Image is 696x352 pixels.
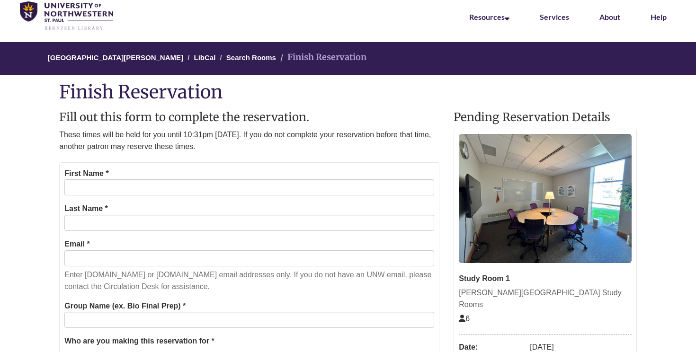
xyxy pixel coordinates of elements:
a: About [599,12,620,21]
p: These times will be held for you until 10:31pm [DATE]. If you do not complete your reservation be... [59,129,439,153]
label: Last Name * [64,202,108,215]
label: Email * [64,238,89,250]
legend: Who are you making this reservation for * [64,335,434,347]
div: [PERSON_NAME][GEOGRAPHIC_DATA] Study Rooms [459,287,632,311]
h1: Finish Reservation [59,82,637,102]
img: UNWSP Library Logo [20,1,113,31]
a: Services [540,12,569,21]
a: LibCal [194,53,216,62]
a: Resources [469,12,509,21]
a: Help [651,12,667,21]
nav: Breadcrumb [59,42,637,75]
label: First Name * [64,167,108,180]
span: The capacity of this space [459,315,470,323]
label: Group Name (ex. Bio Final Prep) * [64,300,186,312]
h2: Fill out this form to complete the reservation. [59,111,439,123]
div: Study Room 1 [459,273,632,285]
h2: Pending Reservation Details [454,111,637,123]
p: Enter [DOMAIN_NAME] or [DOMAIN_NAME] email addresses only. If you do not have an UNW email, pleas... [64,269,434,293]
img: Study Room 1 [459,134,632,263]
li: Finish Reservation [278,51,366,64]
a: Search Rooms [226,53,276,62]
a: [GEOGRAPHIC_DATA][PERSON_NAME] [48,53,183,62]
